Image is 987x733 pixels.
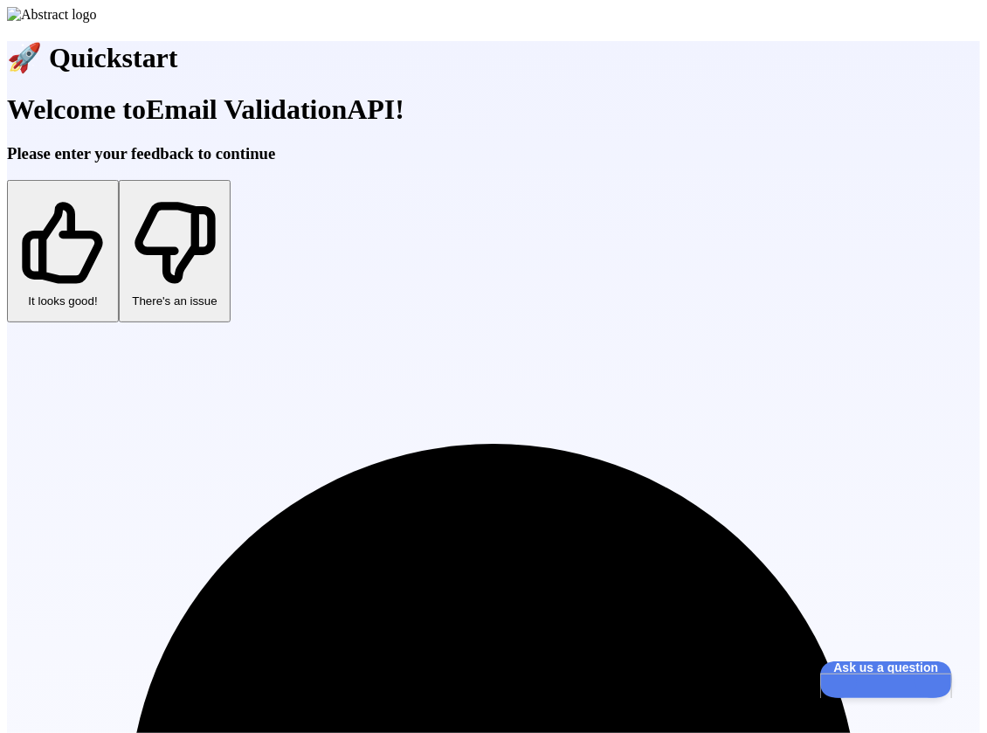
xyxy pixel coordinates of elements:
iframe: Help Scout Beacon - Open [820,661,952,698]
h1: 🚀 Quickstart [7,41,980,74]
button: It looks good! [7,180,119,322]
img: Abstract logo [7,7,97,23]
h3: Please enter your feedback to continue [7,144,980,163]
p: It looks good! [14,194,112,308]
button: There's an issue [119,180,231,322]
p: There's an issue [126,194,224,308]
h1: Welcome to Email Validation API! [7,93,980,126]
